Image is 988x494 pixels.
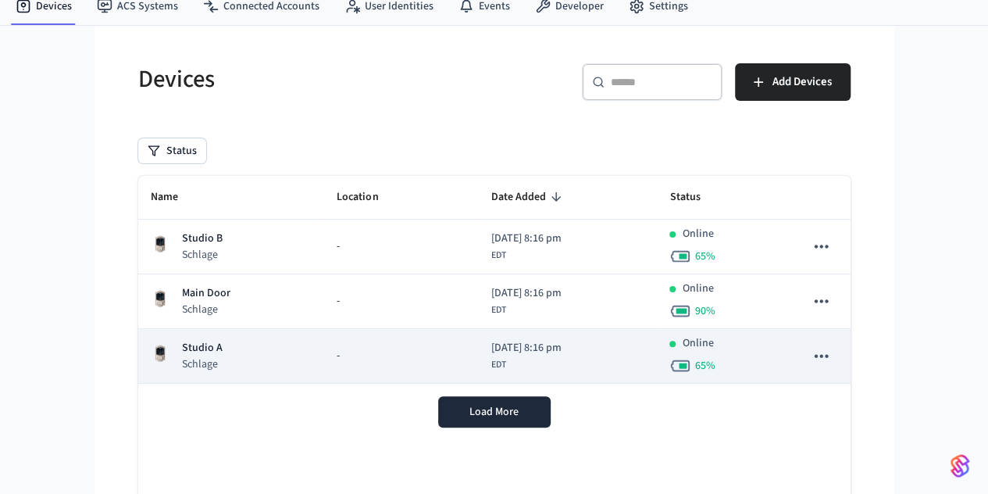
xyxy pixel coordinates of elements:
span: [DATE] 8:16 pm [491,285,562,302]
div: America/Toronto [491,340,562,372]
span: 65 % [694,358,715,374]
span: Location [337,185,398,209]
p: Online [682,335,713,352]
h5: Devices [138,63,485,95]
p: Online [682,281,713,297]
span: - [337,348,340,364]
p: Schlage [182,356,223,372]
table: sticky table [138,176,851,384]
img: Schlage Sense Smart Deadbolt with Camelot Trim, Front [151,289,169,308]
span: Load More [469,404,519,420]
span: 65 % [694,249,715,264]
p: Main Door [182,285,230,302]
p: Studio A [182,340,223,356]
div: America/Toronto [491,285,562,317]
span: - [337,238,340,255]
img: Schlage Sense Smart Deadbolt with Camelot Trim, Front [151,234,169,253]
span: - [337,293,340,310]
img: Schlage Sense Smart Deadbolt with Camelot Trim, Front [151,344,169,363]
span: Status [669,185,720,209]
button: Load More [438,396,551,428]
p: Studio B [182,231,223,247]
span: EDT [491,303,506,317]
span: [DATE] 8:16 pm [491,340,562,356]
p: Schlage [182,247,223,263]
img: SeamLogoGradient.69752ec5.svg [951,453,969,478]
p: Schlage [182,302,230,317]
span: 90 % [694,303,715,319]
div: America/Toronto [491,231,562,263]
span: Name [151,185,198,209]
p: Online [682,226,713,242]
button: Add Devices [735,63,851,101]
span: EDT [491,358,506,372]
span: Add Devices [772,72,832,92]
span: EDT [491,249,506,263]
span: [DATE] 8:16 pm [491,231,562,247]
button: Status [138,138,206,163]
span: Date Added [491,185,566,209]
